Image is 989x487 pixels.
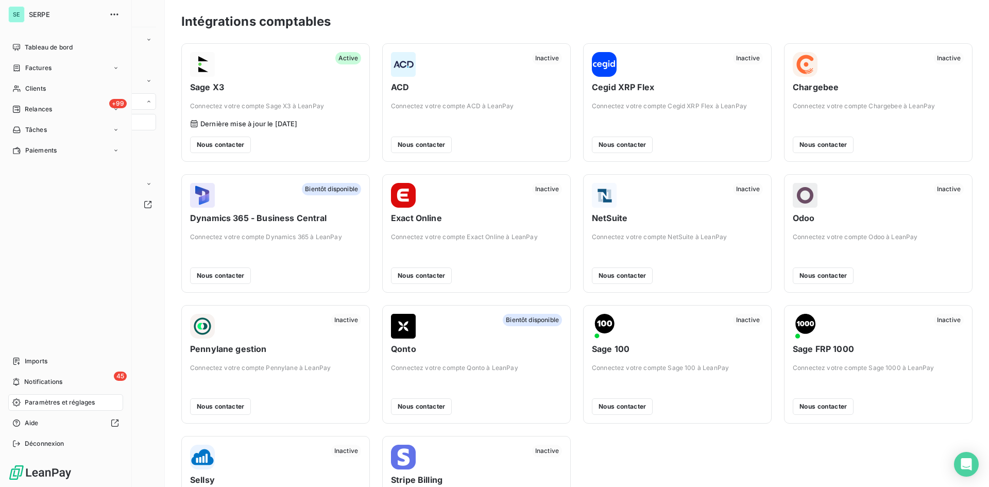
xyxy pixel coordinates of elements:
img: Dynamics 365 - Business Central logo [190,183,215,208]
span: Factures [25,63,52,73]
span: Chargebee [793,81,964,93]
h3: Intégrations comptables [181,12,331,31]
img: Qonto logo [391,314,416,339]
span: Inactive [532,52,562,64]
span: Connectez votre compte Sage 100 à LeanPay [592,363,763,373]
span: Sellsy [190,474,361,486]
span: Inactive [331,445,361,457]
button: Nous contacter [190,398,251,415]
span: Relances [25,105,52,114]
span: 45 [114,372,127,381]
button: Nous contacter [391,267,452,284]
span: Connectez votre compte Exact Online à LeanPay [391,232,562,242]
span: Inactive [934,52,964,64]
span: Connectez votre compte Odoo à LeanPay [793,232,964,242]
button: Nous contacter [190,137,251,153]
span: Odoo [793,212,964,224]
span: Inactive [733,183,763,195]
span: Bientôt disponible [302,183,361,195]
img: Odoo logo [793,183,817,208]
img: Stripe Billing logo [391,445,416,469]
img: NetSuite logo [592,183,617,208]
span: Cegid XRP Flex [592,81,763,93]
img: Pennylane gestion logo [190,314,215,339]
span: Déconnexion [25,439,64,448]
button: Nous contacter [391,398,452,415]
span: Dynamics 365 - Business Central [190,212,361,224]
img: Sage 100 logo [592,314,617,339]
span: Paiements [25,146,57,155]
a: Aide [8,415,123,431]
span: Qonto [391,343,562,355]
div: Open Intercom Messenger [954,452,979,477]
img: Chargebee logo [793,52,817,77]
span: Tableau de bord [25,43,73,52]
button: Nous contacter [592,137,653,153]
img: Cegid XRP Flex logo [592,52,617,77]
button: Nous contacter [190,267,251,284]
span: Inactive [532,445,562,457]
img: Exact Online logo [391,183,416,208]
button: Nous contacter [793,267,854,284]
span: Notifications [24,377,62,387]
img: ACD logo [391,52,416,77]
span: Connectez votre compte Sage 1000 à LeanPay [793,363,964,373]
span: Imports [25,357,47,366]
span: Connectez votre compte ACD à LeanPay [391,102,562,111]
span: Paramètres et réglages [25,398,95,407]
span: Clients [25,84,46,93]
span: Tâches [25,125,47,135]
span: Connectez votre compte Pennylane à LeanPay [190,363,361,373]
span: Active [335,52,361,64]
button: Nous contacter [592,398,653,415]
span: Stripe Billing [391,474,562,486]
span: Inactive [331,314,361,326]
button: Nous contacter [793,137,854,153]
img: Sage X3 logo [190,52,215,77]
span: Connectez votre compte Dynamics 365 à LeanPay [190,232,361,242]
span: Bientôt disponible [503,314,562,326]
span: Pennylane gestion [190,343,361,355]
span: Connectez votre compte Cegid XRP Flex à LeanPay [592,102,763,111]
span: +99 [109,99,127,108]
span: Connectez votre compte Sage X3 à LeanPay [190,102,361,111]
span: Sage X3 [190,81,361,93]
span: Inactive [733,52,763,64]
button: Nous contacter [592,267,653,284]
span: Connectez votre compte Qonto à LeanPay [391,363,562,373]
span: Sage 100 [592,343,763,355]
span: Sage FRP 1000 [793,343,964,355]
img: Logo LeanPay [8,464,72,481]
span: Connectez votre compte NetSuite à LeanPay [592,232,763,242]
span: SERPE [29,10,103,19]
span: ACD [391,81,562,93]
span: Inactive [934,183,964,195]
div: SE [8,6,25,23]
span: Connectez votre compte Chargebee à LeanPay [793,102,964,111]
span: Aide [25,418,39,428]
span: Inactive [733,314,763,326]
img: Sage FRP 1000 logo [793,314,817,339]
span: NetSuite [592,212,763,224]
span: Exact Online [391,212,562,224]
button: Nous contacter [793,398,854,415]
span: Inactive [934,314,964,326]
button: Nous contacter [391,137,452,153]
img: Sellsy logo [190,445,215,469]
span: Dernière mise à jour le [DATE] [200,120,298,128]
span: Inactive [532,183,562,195]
